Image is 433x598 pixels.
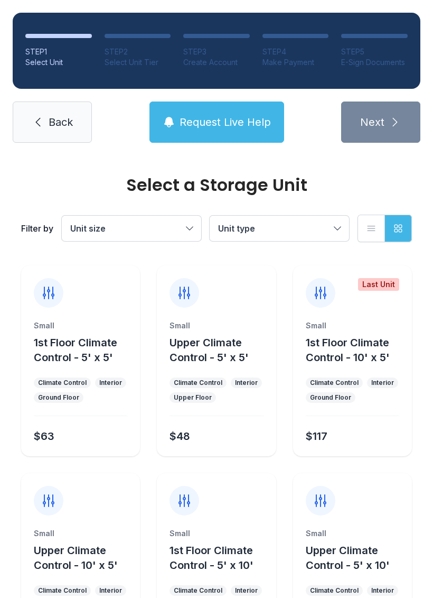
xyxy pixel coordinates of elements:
button: 1st Floor Climate Control - 5' x 10' [170,543,271,573]
div: Ground Floor [310,393,351,402]
div: $63 [34,429,54,444]
span: Unit size [70,223,106,234]
span: Upper Climate Control - 10' x 5' [34,544,118,572]
div: Climate Control [38,379,87,387]
div: Last Unit [358,278,399,291]
span: Back [49,115,73,130]
span: 1st Floor Climate Control - 10' x 5' [306,336,390,364]
div: Upper Floor [174,393,212,402]
div: Select Unit [25,57,92,68]
button: 1st Floor Climate Control - 10' x 5' [306,335,408,365]
div: Small [306,320,399,331]
div: STEP 5 [341,47,408,57]
button: Unit type [210,216,349,241]
button: Unit size [62,216,201,241]
span: Upper Climate Control - 5' x 5' [170,336,249,364]
span: Request Live Help [180,115,271,130]
div: Climate Control [38,586,87,595]
div: Interior [235,586,258,595]
button: Upper Climate Control - 10' x 5' [34,543,136,573]
div: Interior [99,586,122,595]
div: Select Unit Tier [105,57,171,68]
div: Small [170,320,263,331]
div: STEP 1 [25,47,92,57]
div: $117 [306,429,327,444]
div: Make Payment [262,57,329,68]
div: Climate Control [174,379,222,387]
div: Climate Control [310,586,359,595]
div: Filter by [21,222,53,235]
div: Select a Storage Unit [21,177,412,194]
div: Ground Floor [38,393,79,402]
span: 1st Floor Climate Control - 5' x 5' [34,336,117,364]
div: Interior [371,379,394,387]
div: STEP 3 [183,47,250,57]
span: 1st Floor Climate Control - 5' x 10' [170,544,253,572]
div: Interior [371,586,394,595]
div: Small [306,528,399,539]
div: E-Sign Documents [341,57,408,68]
span: Unit type [218,223,255,234]
div: Small [170,528,263,539]
div: $48 [170,429,190,444]
button: Upper Climate Control - 5' x 10' [306,543,408,573]
div: Climate Control [310,379,359,387]
div: STEP 2 [105,47,171,57]
div: Interior [235,379,258,387]
div: Create Account [183,57,250,68]
button: 1st Floor Climate Control - 5' x 5' [34,335,136,365]
div: STEP 4 [262,47,329,57]
span: Upper Climate Control - 5' x 10' [306,544,390,572]
span: Next [360,115,384,130]
button: Upper Climate Control - 5' x 5' [170,335,271,365]
div: Small [34,320,127,331]
div: Small [34,528,127,539]
div: Climate Control [174,586,222,595]
div: Interior [99,379,122,387]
